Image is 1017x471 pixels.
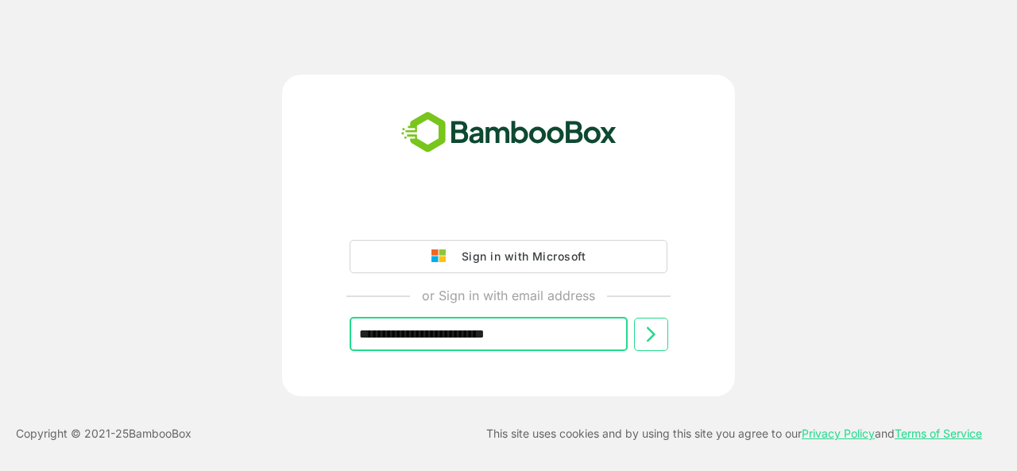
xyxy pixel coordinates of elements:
img: bamboobox [392,106,625,159]
a: Terms of Service [895,427,982,440]
div: Sign in with Microsoft [454,246,586,267]
iframe: Sign in with Google Button [342,195,675,230]
button: Sign in with Microsoft [350,240,667,273]
p: Copyright © 2021- 25 BambooBox [16,424,191,443]
a: Privacy Policy [802,427,875,440]
p: or Sign in with email address [422,286,595,305]
img: google [431,249,454,264]
p: This site uses cookies and by using this site you agree to our and [486,424,982,443]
